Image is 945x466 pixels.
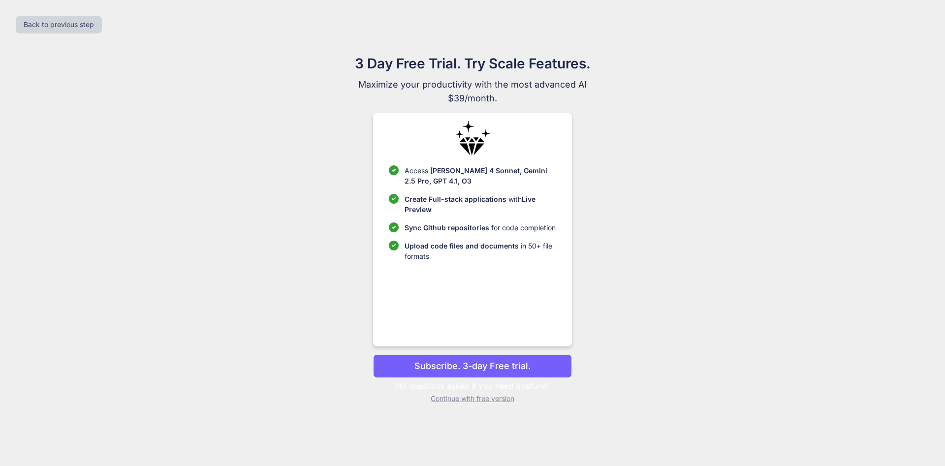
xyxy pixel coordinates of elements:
span: $39/month. [307,92,638,105]
p: Access [405,165,556,186]
button: Back to previous step [16,16,102,33]
p: No questions asked if you need a refund! [373,380,571,392]
span: [PERSON_NAME] 4 Sonnet, Gemini 2.5 Pro, GPT 4.1, O3 [405,166,547,185]
span: Create Full-stack applications [405,195,508,203]
p: in 50+ file formats [405,241,556,261]
h1: 3 Day Free Trial. Try Scale Features. [307,53,638,74]
p: Continue with free version [373,394,571,404]
img: checklist [389,241,399,250]
span: Upload code files and documents [405,242,519,250]
p: with [405,194,556,215]
span: Maximize your productivity with the most advanced AI [307,78,638,92]
img: checklist [389,165,399,175]
span: Sync Github repositories [405,223,489,232]
img: checklist [389,194,399,204]
p: for code completion [405,222,556,233]
img: checklist [389,222,399,232]
p: Subscribe. 3-day Free trial. [414,359,531,373]
button: Subscribe. 3-day Free trial. [373,354,571,378]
